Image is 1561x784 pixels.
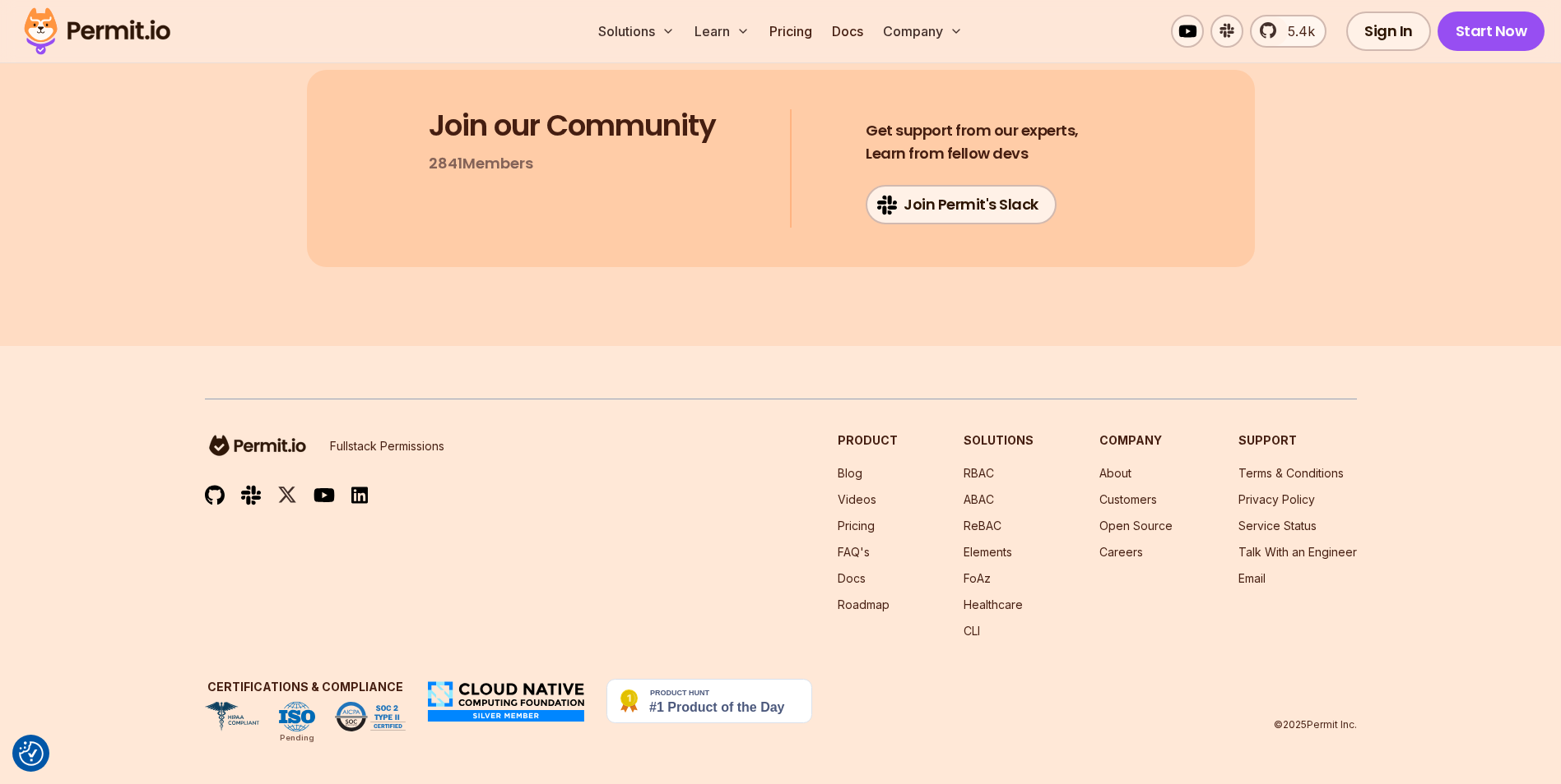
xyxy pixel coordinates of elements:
[429,152,533,175] p: 2841 Members
[277,485,297,505] img: twitter
[866,119,1079,165] h4: Learn from fellow devs
[964,624,980,638] a: CLI
[1238,571,1266,585] a: Email
[1238,466,1344,480] a: Terms & Conditions
[1099,519,1173,533] a: Open Source
[606,679,812,723] img: Permit.io - Never build permissions again | Product Hunt
[1250,15,1326,48] a: 5.4k
[330,438,444,454] p: Fullstack Permissions
[1238,432,1357,449] h3: Support
[1099,545,1143,559] a: Careers
[825,15,870,48] a: Docs
[688,15,756,48] button: Learn
[838,466,862,480] a: Blog
[1274,718,1357,731] p: © 2025 Permit Inc.
[866,185,1057,224] a: Join Permit's Slack
[838,597,890,611] a: Roadmap
[964,545,1012,559] a: Elements
[1346,12,1431,51] a: Sign In
[16,3,178,59] img: Permit logo
[351,486,368,505] img: linkedin
[1238,519,1317,533] a: Service Status
[1278,21,1315,41] span: 5.4k
[838,545,870,559] a: FAQ's
[964,432,1034,449] h3: Solutions
[19,741,44,766] img: Revisit consent button
[592,15,681,48] button: Solutions
[429,109,716,142] h3: Join our Community
[763,15,819,48] a: Pricing
[314,486,335,505] img: youtube
[205,432,310,459] img: logo
[964,492,994,506] a: ABAC
[866,119,1079,142] span: Get support from our experts,
[1238,545,1357,559] a: Talk With an Engineer
[838,492,876,506] a: Videos
[1099,466,1131,480] a: About
[205,702,259,731] img: HIPAA
[19,741,44,766] button: Consent Preferences
[205,485,225,505] img: github
[1099,492,1157,506] a: Customers
[838,432,898,449] h3: Product
[241,484,261,506] img: slack
[964,519,1001,533] a: ReBAC
[876,15,969,48] button: Company
[964,597,1023,611] a: Healthcare
[964,571,991,585] a: FoAz
[838,571,866,585] a: Docs
[335,702,406,731] img: SOC
[1438,12,1545,51] a: Start Now
[279,702,315,731] img: ISO
[1099,432,1173,449] h3: Company
[838,519,875,533] a: Pricing
[280,731,314,745] div: Pending
[205,679,406,695] h3: Certifications & Compliance
[964,466,994,480] a: RBAC
[1238,492,1315,506] a: Privacy Policy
